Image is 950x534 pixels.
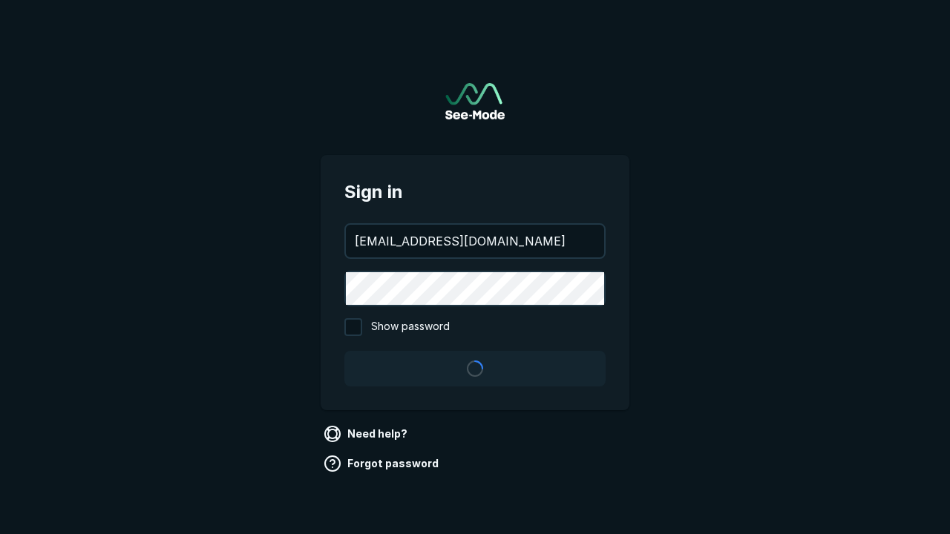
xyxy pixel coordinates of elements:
a: Forgot password [321,452,445,475]
a: Need help? [321,422,413,446]
span: Show password [371,318,450,336]
input: your@email.com [346,225,604,257]
span: Sign in [344,179,606,205]
a: Go to sign in [445,83,505,119]
img: See-Mode Logo [445,83,505,119]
